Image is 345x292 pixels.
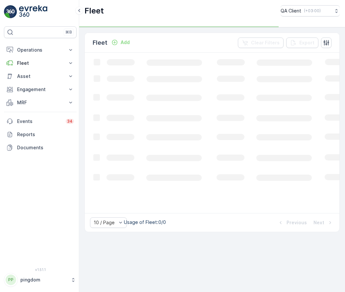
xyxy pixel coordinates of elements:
[4,141,77,154] a: Documents
[4,96,77,109] button: MRF
[19,5,47,18] img: logo_light-DOdMpM7g.png
[4,83,77,96] button: Engagement
[4,57,77,70] button: Fleet
[4,5,17,18] img: logo
[67,119,73,124] p: 34
[286,37,318,48] button: Export
[17,144,74,151] p: Documents
[4,273,77,287] button: PPpingdom
[4,70,77,83] button: Asset
[6,275,16,285] div: PP
[238,37,284,48] button: Clear Filters
[299,39,314,46] p: Export
[251,39,280,46] p: Clear Filters
[4,128,77,141] a: Reports
[17,99,63,106] p: MRF
[121,39,130,46] p: Add
[4,115,77,128] a: Events34
[65,30,72,35] p: ⌘B
[304,8,321,13] p: ( +03:00 )
[313,219,334,227] button: Next
[124,219,166,226] p: Usage of Fleet : 0/0
[93,38,107,47] p: Fleet
[277,219,308,227] button: Previous
[84,6,104,16] p: Fleet
[17,86,63,93] p: Engagement
[109,38,132,46] button: Add
[313,219,324,226] p: Next
[17,131,74,138] p: Reports
[17,47,63,53] p: Operations
[4,268,77,272] span: v 1.51.1
[287,219,307,226] p: Previous
[17,73,63,80] p: Asset
[281,5,340,16] button: QA Client(+03:00)
[20,277,67,283] p: pingdom
[17,118,62,125] p: Events
[4,43,77,57] button: Operations
[17,60,63,66] p: Fleet
[281,8,301,14] p: QA Client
